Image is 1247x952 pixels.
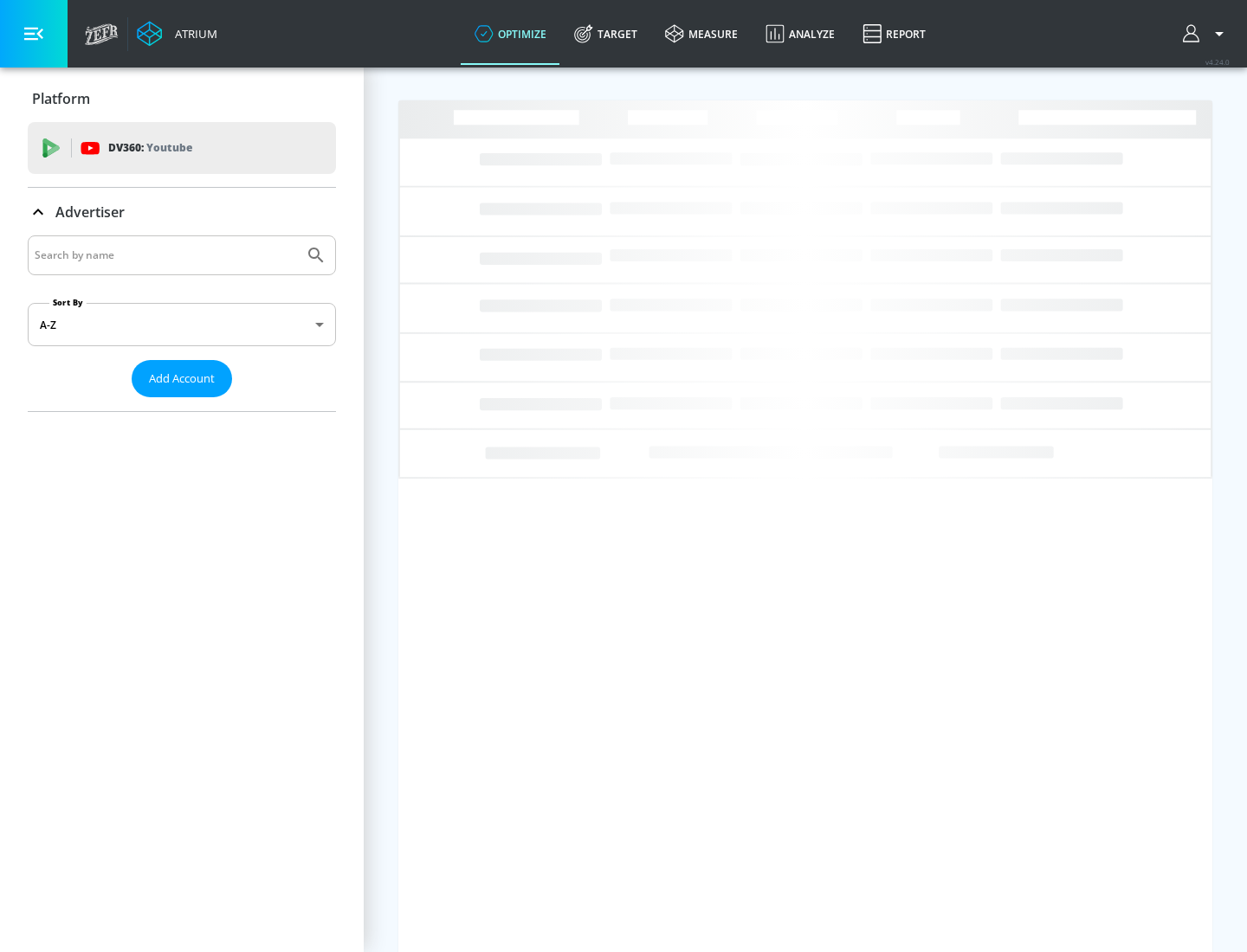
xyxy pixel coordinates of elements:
[28,122,336,174] div: DV360: Youtube
[28,188,336,236] div: Advertiser
[28,303,336,346] div: A-Z
[752,3,849,65] a: Analyze
[28,74,336,123] div: Platform
[149,369,215,389] span: Add Account
[49,297,87,308] label: Sort By
[849,3,940,65] a: Report
[146,138,192,157] p: Youtube
[108,138,192,158] p: DV360:
[32,89,90,108] p: Platform
[461,3,560,65] a: optimize
[560,3,651,65] a: Target
[35,244,297,267] input: Search by name
[28,235,336,411] div: Advertiser
[1205,57,1230,67] span: v 4.24.0
[55,203,125,222] p: Advertiser
[651,3,752,65] a: measure
[28,397,336,411] nav: list of Advertiser
[132,360,232,397] button: Add Account
[137,21,217,47] a: Atrium
[168,26,217,42] div: Atrium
